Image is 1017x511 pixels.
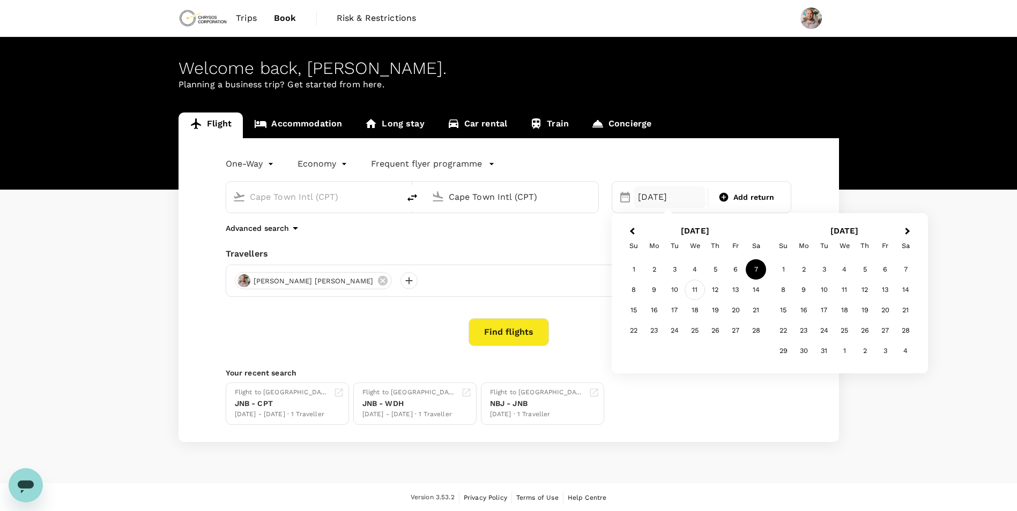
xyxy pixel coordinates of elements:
[622,223,640,241] button: Previous Month
[875,280,895,300] div: Choose Friday, March 13th, 2026
[664,320,685,341] div: Choose Tuesday, February 24th, 2026
[895,320,916,341] div: Choose Saturday, March 28th, 2026
[733,192,775,203] span: Add return
[725,236,746,256] div: Friday
[685,236,705,256] div: Wednesday
[834,280,855,300] div: Choose Wednesday, March 11th, 2026
[623,280,644,300] div: Choose Sunday, February 8th, 2026
[705,259,725,280] div: Choose Thursday, February 5th, 2026
[247,276,380,287] span: [PERSON_NAME] [PERSON_NAME]
[399,185,425,211] button: delete
[449,189,576,205] input: Going to
[875,236,895,256] div: Friday
[834,236,855,256] div: Wednesday
[773,280,793,300] div: Choose Sunday, March 8th, 2026
[793,300,814,320] div: Choose Monday, March 16th, 2026
[664,280,685,300] div: Choose Tuesday, February 10th, 2026
[274,12,296,25] span: Book
[875,320,895,341] div: Choose Friday, March 27th, 2026
[568,492,607,504] a: Help Centre
[623,259,644,280] div: Choose Sunday, February 1st, 2026
[705,300,725,320] div: Choose Thursday, February 19th, 2026
[834,259,855,280] div: Choose Wednesday, March 4th, 2026
[235,409,329,420] div: [DATE] - [DATE] · 1 Traveller
[620,226,770,236] h2: [DATE]
[814,341,834,361] div: Choose Tuesday, March 31st, 2026
[814,320,834,341] div: Choose Tuesday, March 24th, 2026
[518,112,580,138] a: Train
[855,341,875,361] div: Choose Thursday, April 2nd, 2026
[664,300,685,320] div: Choose Tuesday, February 17th, 2026
[773,259,793,280] div: Choose Sunday, March 1st, 2026
[685,280,705,300] div: Choose Wednesday, February 11th, 2026
[770,226,919,236] h2: [DATE]
[226,155,276,172] div: One-Way
[725,259,746,280] div: Choose Friday, February 6th, 2026
[568,494,607,501] span: Help Centre
[725,280,746,300] div: Choose Friday, February 13th, 2026
[623,259,766,341] div: Month February, 2026
[591,196,593,198] button: Open
[793,259,814,280] div: Choose Monday, March 2nd, 2026
[793,280,814,300] div: Choose Monday, March 9th, 2026
[226,367,792,378] p: Your recent search
[580,112,663,138] a: Concierge
[746,236,766,256] div: Saturday
[705,320,725,341] div: Choose Thursday, February 26th, 2026
[490,387,584,398] div: Flight to [GEOGRAPHIC_DATA]
[516,492,559,504] a: Terms of Use
[644,320,664,341] div: Choose Monday, February 23rd, 2026
[179,78,839,91] p: Planning a business trip? Get started from here.
[900,223,917,241] button: Next Month
[793,320,814,341] div: Choose Monday, March 23rd, 2026
[179,6,228,30] img: Chrysos Corporation
[814,236,834,256] div: Tuesday
[834,320,855,341] div: Choose Wednesday, March 25th, 2026
[793,236,814,256] div: Monday
[895,259,916,280] div: Choose Saturday, March 7th, 2026
[746,259,766,280] div: Choose Saturday, February 7th, 2026
[464,492,507,504] a: Privacy Policy
[664,259,685,280] div: Choose Tuesday, February 3rd, 2026
[800,7,822,29] img: Grant Royce Woods
[773,341,793,361] div: Choose Sunday, March 29th, 2026
[226,222,302,235] button: Advanced search
[235,398,329,409] div: JNB - CPT
[623,320,644,341] div: Choose Sunday, February 22nd, 2026
[464,494,507,501] span: Privacy Policy
[895,300,916,320] div: Choose Saturday, March 21st, 2026
[773,236,793,256] div: Sunday
[490,409,584,420] div: [DATE] · 1 Traveller
[855,259,875,280] div: Choose Thursday, March 5th, 2026
[623,236,644,256] div: Sunday
[855,300,875,320] div: Choose Thursday, March 19th, 2026
[685,300,705,320] div: Choose Wednesday, February 18th, 2026
[644,259,664,280] div: Choose Monday, February 2nd, 2026
[644,300,664,320] div: Choose Monday, February 16th, 2026
[793,341,814,361] div: Choose Monday, March 30th, 2026
[725,320,746,341] div: Choose Friday, February 27th, 2026
[362,409,457,420] div: [DATE] - [DATE] · 1 Traveller
[226,223,289,234] p: Advanced search
[235,272,392,289] div: [PERSON_NAME] [PERSON_NAME]
[179,58,839,78] div: Welcome back , [PERSON_NAME] .
[179,112,243,138] a: Flight
[725,300,746,320] div: Choose Friday, February 20th, 2026
[226,247,792,260] div: Travellers
[644,280,664,300] div: Choose Monday, February 9th, 2026
[875,300,895,320] div: Choose Friday, March 20th, 2026
[237,274,250,287] img: avatar-689d4583424ee.jpeg
[664,236,685,256] div: Tuesday
[773,300,793,320] div: Choose Sunday, March 15th, 2026
[773,320,793,341] div: Choose Sunday, March 22nd, 2026
[337,12,417,25] span: Risk & Restrictions
[250,189,377,205] input: Depart from
[814,300,834,320] div: Choose Tuesday, March 17th, 2026
[855,320,875,341] div: Choose Thursday, March 26th, 2026
[436,112,519,138] a: Car rental
[895,236,916,256] div: Saturday
[685,259,705,280] div: Choose Wednesday, February 4th, 2026
[353,112,435,138] a: Long stay
[644,236,664,256] div: Monday
[236,12,257,25] span: Trips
